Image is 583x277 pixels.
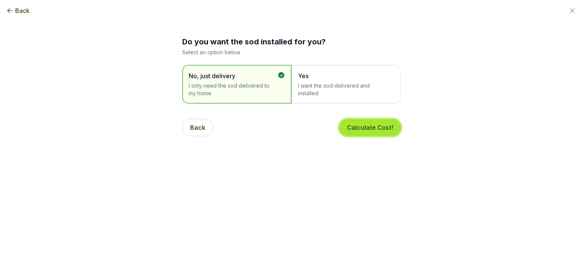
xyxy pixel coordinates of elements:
button: Back [182,119,213,136]
button: Calculate Cost! [339,119,401,136]
span: I only need the sod delivered to my home [189,82,277,97]
span: Yes [298,71,387,80]
span: Back [15,6,30,15]
button: Back [6,6,30,15]
span: I want the sod delivered and installed [298,82,387,97]
span: No, just delivery [189,71,277,80]
h2: Do you want the sod installed for you? [182,36,401,47]
p: Select an option below [182,49,401,56]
